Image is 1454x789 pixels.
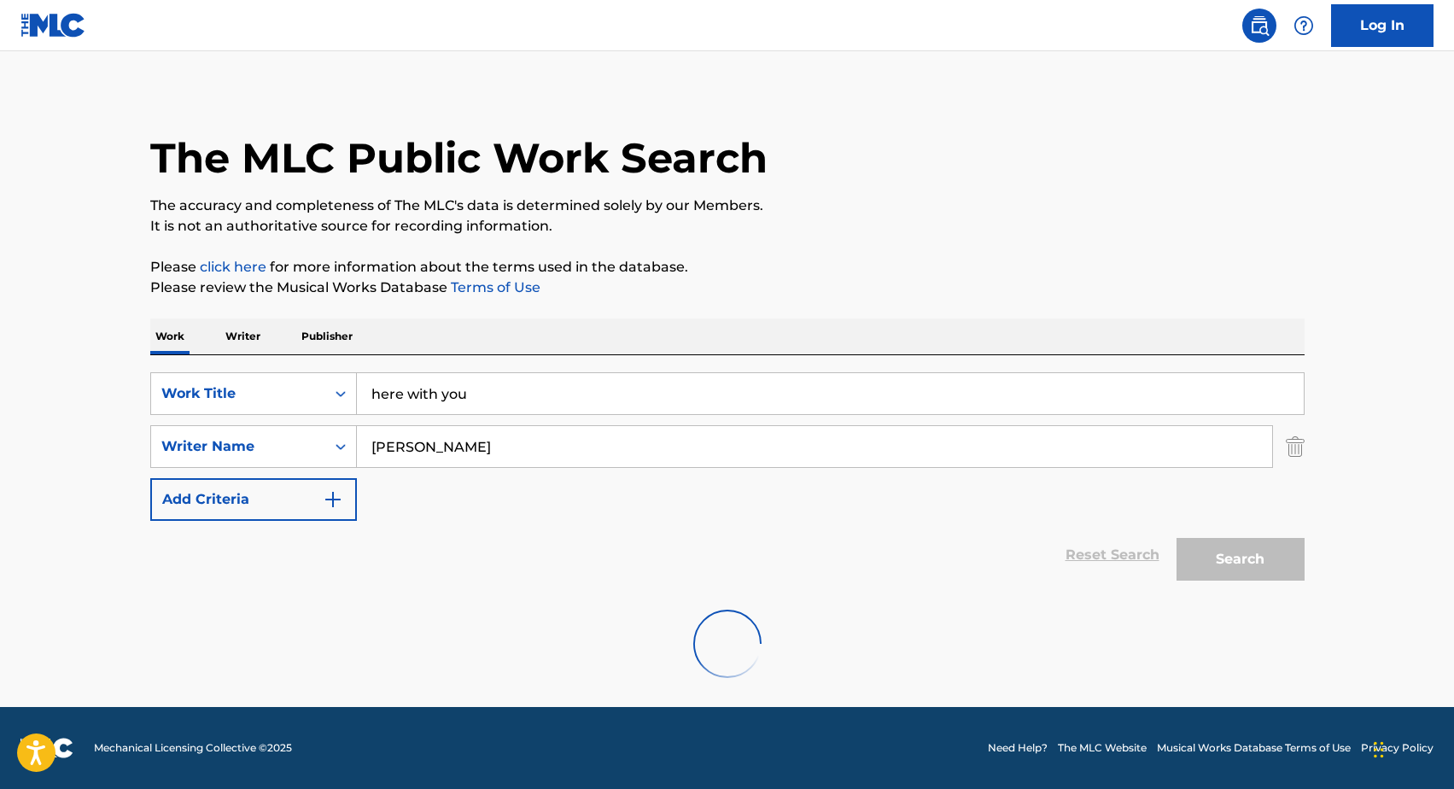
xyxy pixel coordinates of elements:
img: MLC Logo [20,13,86,38]
a: The MLC Website [1058,740,1147,756]
div: Help [1287,9,1321,43]
p: Writer [220,319,266,354]
p: Please review the Musical Works Database [150,278,1305,298]
iframe: Chat Widget [1369,707,1454,789]
a: click here [200,259,266,275]
a: Musical Works Database Terms of Use [1157,740,1351,756]
p: Please for more information about the terms used in the database. [150,257,1305,278]
img: 9d2ae6d4665cec9f34b9.svg [323,489,343,510]
div: Work Title [161,383,315,404]
div: Drag [1374,724,1384,775]
div: Writer Name [161,436,315,457]
button: Add Criteria [150,478,357,521]
img: help [1293,15,1314,36]
img: Delete Criterion [1286,425,1305,468]
a: Public Search [1242,9,1276,43]
img: preloader [679,596,774,692]
a: Need Help? [988,740,1048,756]
a: Terms of Use [447,279,540,295]
img: search [1249,15,1270,36]
p: The accuracy and completeness of The MLC's data is determined solely by our Members. [150,196,1305,216]
p: Work [150,319,190,354]
a: Log In [1331,4,1434,47]
img: logo [20,738,73,758]
p: It is not an authoritative source for recording information. [150,216,1305,237]
a: Privacy Policy [1361,740,1434,756]
form: Search Form [150,372,1305,589]
span: Mechanical Licensing Collective © 2025 [94,740,292,756]
h1: The MLC Public Work Search [150,132,768,184]
p: Publisher [296,319,358,354]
